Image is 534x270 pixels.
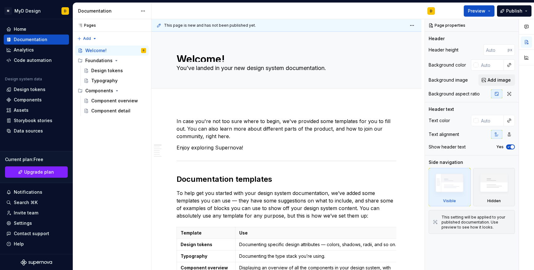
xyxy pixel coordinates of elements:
div: Current plan : Free [5,156,68,163]
a: Documentation [4,35,69,45]
p: In case you're not too sure where to begin, we've provided some templates for you to fill out. Yo... [177,117,396,140]
div: Page tree [75,46,149,116]
label: Yes [496,144,504,149]
div: Background color [429,62,466,68]
div: Documentation [78,8,137,14]
textarea: You’ve landed in your new design system documentation. [175,63,395,73]
a: Component overview [81,96,149,106]
div: Home [14,26,26,32]
div: Visible [443,198,456,203]
div: Assets [14,107,29,113]
div: Components [75,86,149,96]
button: MMyD DesignD [1,4,71,18]
p: Documenting the type stack you’re using. [239,253,398,259]
strong: Typography [181,253,207,259]
a: Settings [4,218,69,228]
div: Design tokens [14,86,45,93]
div: M [4,7,12,15]
div: Help [14,241,24,247]
div: Foundations [75,56,149,66]
a: Welcome!D [75,46,149,56]
div: Header text [429,106,454,112]
button: Notifications [4,187,69,197]
div: Visible [429,168,471,206]
a: Upgrade plan [5,166,68,178]
a: Data sources [4,126,69,136]
div: Component detail [91,108,130,114]
span: Add image [488,77,511,83]
input: Auto [478,115,504,126]
button: Help [4,239,69,249]
div: Hidden [487,198,501,203]
div: Components [85,88,113,94]
div: This setting will be applied to your published documentation. Use preview to see how it looks. [441,215,511,230]
p: Template [181,230,231,236]
span: Publish [506,8,522,14]
div: Invite team [14,210,38,216]
button: Preview [464,5,494,17]
div: Component overview [91,98,138,104]
a: Components [4,95,69,105]
div: D [430,8,432,13]
a: Component detail [81,106,149,116]
div: Settings [14,220,32,226]
div: Header [429,35,445,42]
input: Auto [478,59,504,71]
span: Preview [468,8,485,14]
button: Publish [497,5,531,17]
div: Pages [75,23,96,28]
div: Show header text [429,144,466,150]
div: MyD Design [14,8,41,14]
div: D [143,47,144,54]
p: To help get you started with your design system documentation, we’ve added some templates you can... [177,189,396,219]
div: Documentation [14,36,47,43]
span: Upgrade plan [24,169,54,175]
div: D [64,8,66,13]
button: Add [75,34,99,43]
div: Search ⌘K [14,199,38,206]
p: Documenting specific design attributes — colors, shadows, radii, and so on. [239,241,398,248]
a: Code automation [4,55,69,65]
p: px [508,47,512,52]
a: Design tokens [81,66,149,76]
div: Background image [429,77,468,83]
div: Design system data [5,77,42,82]
div: Hidden [473,168,515,206]
a: Home [4,24,69,34]
button: Add image [478,74,515,86]
div: Contact support [14,230,49,237]
span: Add [83,36,91,41]
div: Text color [429,117,450,124]
span: This page is new and has not been published yet. [164,23,256,28]
div: Storybook stories [14,117,52,124]
a: Storybook stories [4,116,69,126]
button: Contact support [4,229,69,239]
input: Auto [484,44,508,56]
div: Typography [91,78,118,84]
div: Header height [429,47,458,53]
p: Enjoy exploring Supernova! [177,144,396,151]
a: Design tokens [4,84,69,94]
a: Analytics [4,45,69,55]
div: Foundations [85,57,113,64]
strong: Design tokens [181,242,212,247]
div: Welcome! [85,47,107,54]
h2: Documentation templates [177,174,396,184]
textarea: Welcome! [175,52,395,62]
a: Typography [81,76,149,86]
svg: Supernova Logo [21,259,52,266]
a: Assets [4,105,69,115]
p: Use [239,230,398,236]
div: Text alignment [429,131,459,138]
div: Design tokens [91,67,123,74]
div: Data sources [14,128,43,134]
div: Code automation [14,57,52,63]
a: Invite team [4,208,69,218]
div: Side navigation [429,159,463,165]
button: Search ⌘K [4,197,69,208]
div: Background aspect ratio [429,91,480,97]
div: Components [14,97,42,103]
div: Notifications [14,189,42,195]
div: Analytics [14,47,34,53]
